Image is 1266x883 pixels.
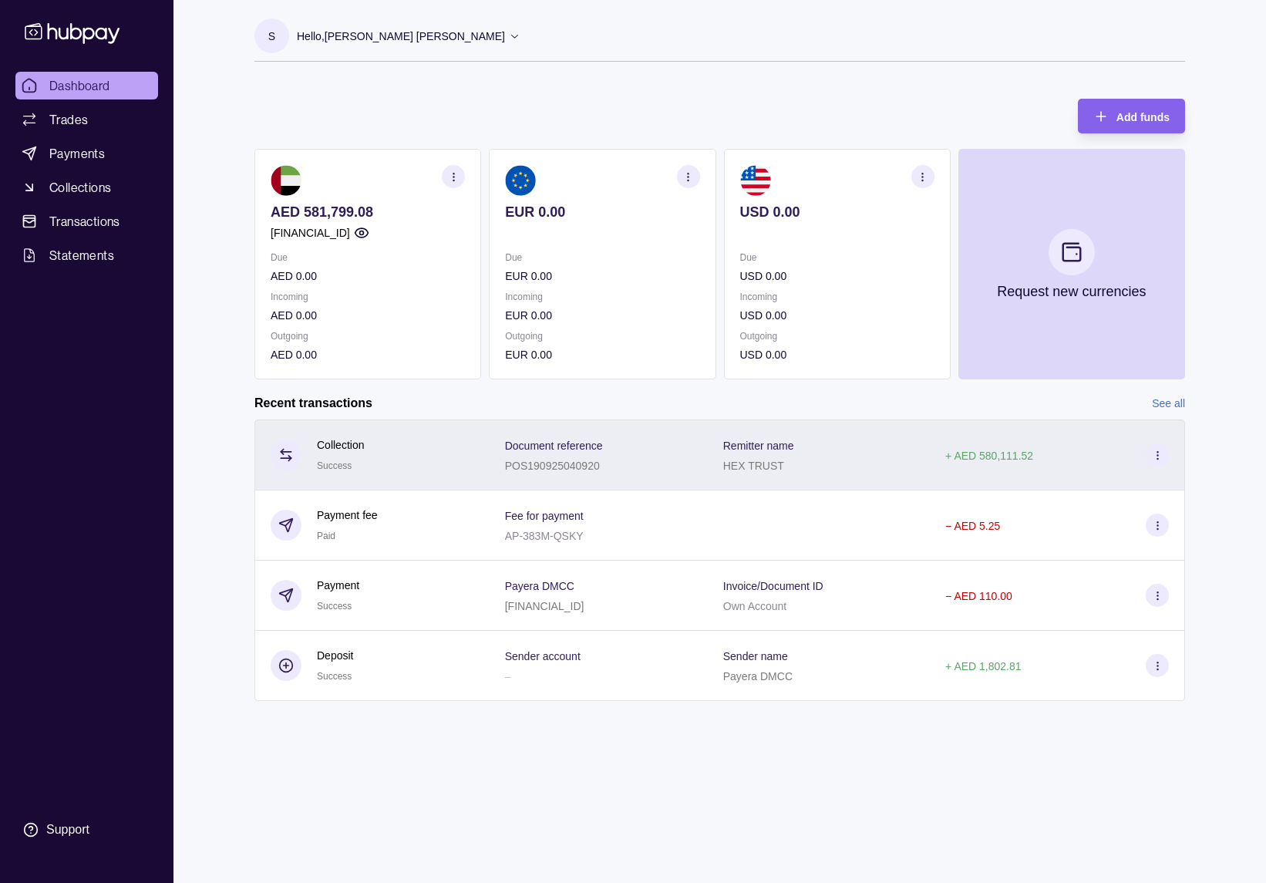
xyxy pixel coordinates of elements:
[505,249,699,266] p: Due
[505,288,699,305] p: Incoming
[505,600,584,612] p: [FINANCIAL_ID]
[740,249,934,266] p: Due
[945,590,1012,602] p: − AED 110.00
[271,328,465,345] p: Outgoing
[49,178,111,197] span: Collections
[15,140,158,167] a: Payments
[505,460,600,472] p: POS190925040920
[505,580,574,592] p: Payera DMCC
[723,650,788,662] p: Sender name
[317,647,353,664] p: Deposit
[271,249,465,266] p: Due
[945,450,1033,462] p: + AED 580,111.52
[505,670,511,682] p: –
[740,346,934,363] p: USD 0.00
[268,28,275,45] p: S
[254,395,372,412] h2: Recent transactions
[15,106,158,133] a: Trades
[740,288,934,305] p: Incoming
[317,531,335,541] span: Paid
[505,268,699,285] p: EUR 0.00
[997,283,1146,300] p: Request new currencies
[15,72,158,99] a: Dashboard
[505,440,603,452] p: Document reference
[271,204,465,221] p: AED 581,799.08
[945,660,1021,672] p: + AED 1,802.81
[49,246,114,265] span: Statements
[505,650,581,662] p: Sender account
[317,460,352,471] span: Success
[15,174,158,201] a: Collections
[723,460,784,472] p: HEX TRUST
[740,204,934,221] p: USD 0.00
[740,268,934,285] p: USD 0.00
[15,207,158,235] a: Transactions
[723,440,794,452] p: Remitter name
[49,212,120,231] span: Transactions
[317,507,378,524] p: Payment fee
[505,328,699,345] p: Outgoing
[1116,111,1170,123] span: Add funds
[15,814,158,846] a: Support
[271,224,350,241] p: [FINANCIAL_ID]
[505,346,699,363] p: EUR 0.00
[271,346,465,363] p: AED 0.00
[1152,395,1185,412] a: See all
[317,577,359,594] p: Payment
[15,241,158,269] a: Statements
[723,670,793,682] p: Payera DMCC
[505,510,584,522] p: Fee for payment
[271,307,465,324] p: AED 0.00
[505,165,536,196] img: eu
[49,110,88,129] span: Trades
[945,520,1000,532] p: − AED 5.25
[958,149,1185,379] button: Request new currencies
[271,268,465,285] p: AED 0.00
[723,600,787,612] p: Own Account
[740,328,934,345] p: Outgoing
[1078,99,1185,133] button: Add funds
[723,580,823,592] p: Invoice/Document ID
[740,307,934,324] p: USD 0.00
[49,144,105,163] span: Payments
[505,204,699,221] p: EUR 0.00
[271,165,301,196] img: ae
[505,307,699,324] p: EUR 0.00
[297,28,505,45] p: Hello, [PERSON_NAME] [PERSON_NAME]
[49,76,110,95] span: Dashboard
[317,671,352,682] span: Success
[505,530,584,542] p: AP-383M-QSKY
[317,601,352,612] span: Success
[317,436,364,453] p: Collection
[740,165,771,196] img: us
[46,821,89,838] div: Support
[271,288,465,305] p: Incoming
